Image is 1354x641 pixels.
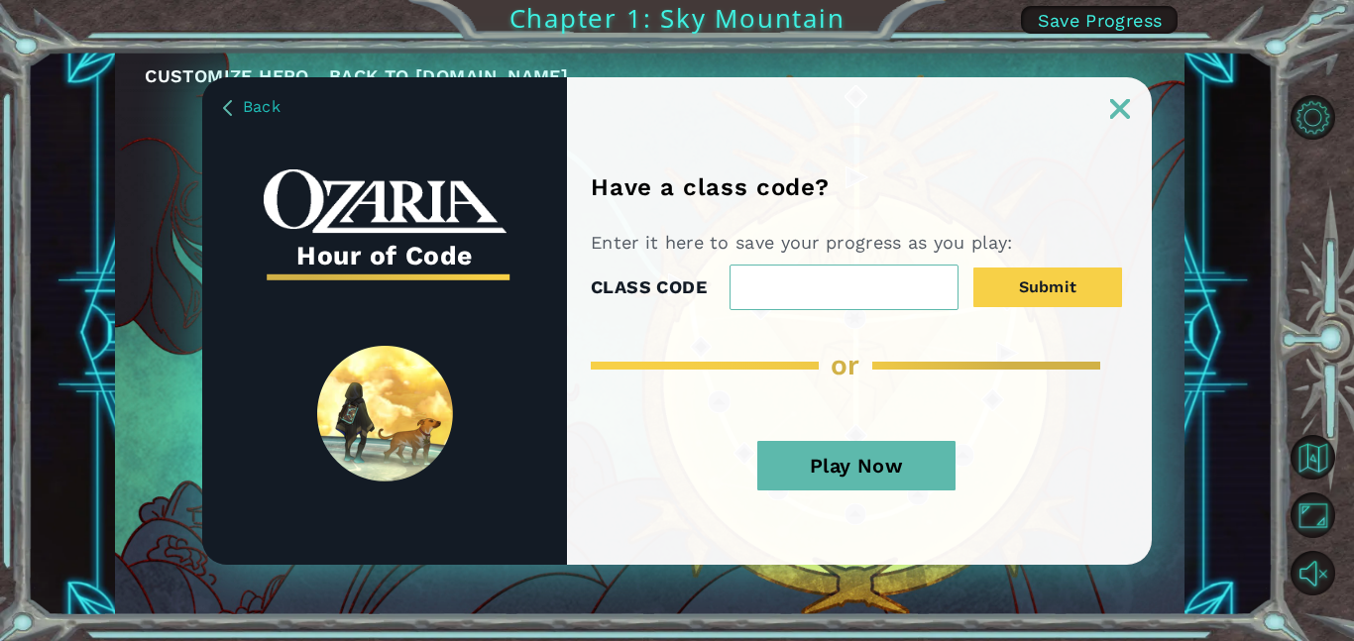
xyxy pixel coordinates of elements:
img: ExitButton_Dusk.png [1110,99,1130,119]
h1: Have a class code? [591,173,836,201]
img: SpiritLandReveal.png [317,346,453,481]
button: Play Now [757,441,956,490]
p: Enter it here to save your progress as you play: [591,231,1020,255]
label: CLASS CODE [591,272,707,302]
img: whiteOzariaWordmark.png [264,169,507,234]
span: Back [243,97,281,116]
span: or [831,349,860,381]
h3: Hour of Code [264,234,507,277]
img: BackArrow_Dusk.png [223,100,232,116]
button: Submit [973,267,1122,307]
